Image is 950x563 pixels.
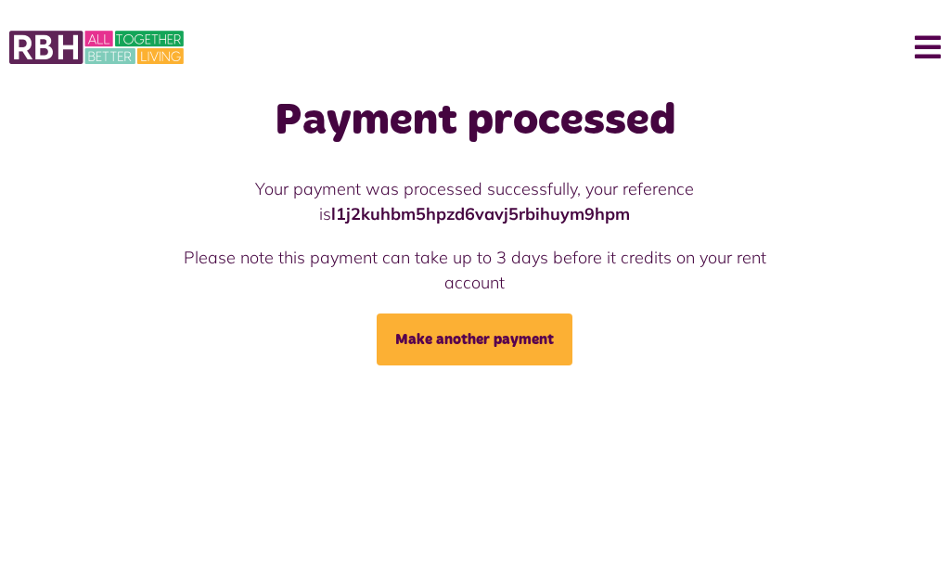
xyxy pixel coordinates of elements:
[9,28,184,67] img: MyRBH
[331,203,630,224] strong: l1j2kuhbm5hpzd6vavj5rbihuym9hpm
[377,313,572,365] a: Make another payment
[153,245,797,295] p: Please note this payment can take up to 3 days before it credits on your rent account
[153,176,797,226] p: Your payment was processed successfully, your reference is
[153,95,797,148] h1: Payment processed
